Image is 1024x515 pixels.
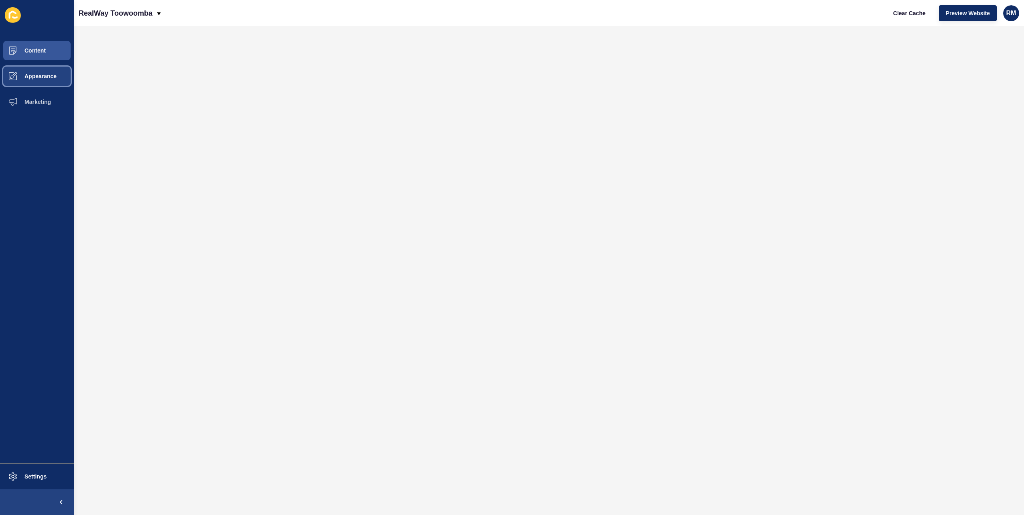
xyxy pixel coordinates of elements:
[1006,9,1016,17] span: RM
[893,9,926,17] span: Clear Cache
[79,3,152,23] p: RealWay Toowoomba
[939,5,997,21] button: Preview Website
[946,9,990,17] span: Preview Website
[886,5,933,21] button: Clear Cache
